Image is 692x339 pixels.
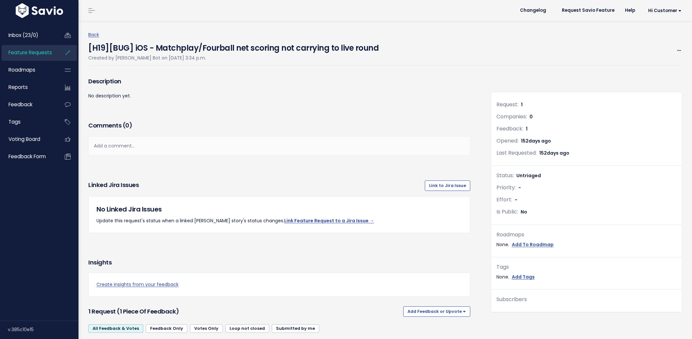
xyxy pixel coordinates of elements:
[496,184,516,191] span: Priority:
[9,49,52,56] span: Feature Requests
[9,153,46,160] span: Feedback form
[640,6,687,16] a: Hi Customer
[272,324,319,333] a: Submitted by me
[521,138,551,144] span: 152
[512,273,535,281] a: Add Tags
[648,8,682,13] span: Hi Customer
[9,118,21,125] span: Tags
[2,62,54,77] a: Roadmaps
[496,230,677,240] div: Roadmaps
[9,136,40,143] span: Voting Board
[539,150,569,156] span: 152
[88,77,470,86] h3: Description
[2,97,54,112] a: Feedback
[496,113,527,120] span: Companies:
[2,114,54,129] a: Tags
[521,209,527,215] span: No
[521,101,523,108] span: 1
[88,92,470,100] p: No description yet.
[88,55,206,61] span: Created by [PERSON_NAME] Bot on [DATE] 3:34 p.m.
[425,180,470,191] a: Link to Jira Issue
[516,172,541,179] span: Untriaged
[88,39,379,54] h4: [H19][BUG] iOS - Matchplay/Fourball net scoring not carrying to live round
[496,125,523,132] span: Feedback:
[518,184,521,191] span: -
[526,126,528,132] span: 1
[620,6,640,15] a: Help
[557,6,620,15] a: Request Savio Feature
[96,204,462,214] h5: No Linked Jira Issues
[88,180,139,191] h3: Linked Jira issues
[125,121,129,129] span: 0
[547,150,569,156] span: days ago
[8,321,78,338] div: v.385c10e15
[496,172,514,179] span: Status:
[9,101,32,108] span: Feedback
[225,324,269,333] a: Loop not closed
[190,324,223,333] a: Votes Only
[9,84,28,91] span: Reports
[88,324,143,333] a: All Feedback & Votes
[496,296,527,303] span: Subscribers
[96,280,462,289] a: Create insights from your feedback
[9,66,35,73] span: Roadmaps
[9,32,38,39] span: Inbox (23/0)
[2,80,54,95] a: Reports
[2,45,54,60] a: Feature Requests
[88,307,401,316] h3: 1 Request (1 piece of Feedback)
[496,149,537,157] span: Last Requested:
[14,3,65,18] img: logo-white.9d6f32f41409.svg
[496,208,518,215] span: Is Public:
[496,196,512,203] span: Effort:
[496,137,518,144] span: Opened:
[2,132,54,147] a: Voting Board
[496,241,677,249] div: None.
[146,324,187,333] a: Feedback Only
[96,217,462,225] p: Update this request's status when a linked [PERSON_NAME] story's status changes.
[515,196,517,203] span: -
[520,8,546,13] span: Changelog
[496,101,518,108] span: Request:
[496,273,677,281] div: None.
[528,138,551,144] span: days ago
[88,31,99,38] a: Back
[88,258,112,267] h3: Insights
[284,217,374,224] a: Link Feature Request to a Jira Issue →
[2,149,54,164] a: Feedback form
[529,113,533,120] span: 0
[403,306,470,317] button: Add Feedback or Upvote
[512,241,554,249] a: Add To Roadmap
[496,263,677,272] div: Tags
[2,28,54,43] a: Inbox (23/0)
[88,121,470,130] h3: Comments ( )
[88,136,470,156] div: Add a comment...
